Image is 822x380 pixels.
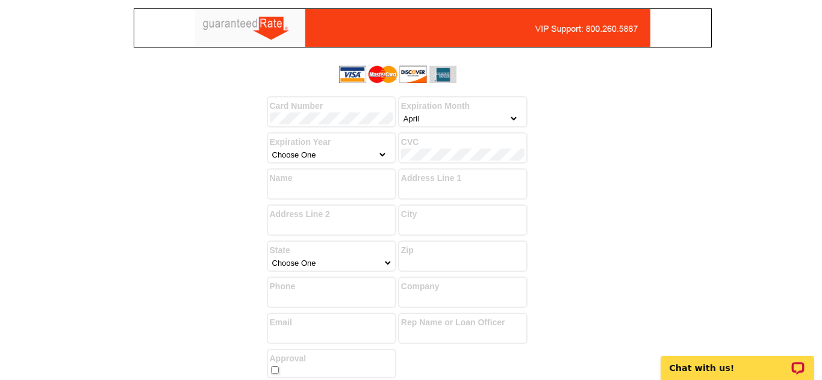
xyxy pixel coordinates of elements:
[270,280,393,293] label: Phone
[401,244,525,257] label: Zip
[270,352,393,365] label: Approval
[401,100,525,112] label: Expiration Month
[270,208,393,221] label: Address Line 2
[270,136,393,149] label: Expiration Year
[339,66,456,83] img: acceptedCards.gif
[270,172,393,185] label: Name
[270,100,393,112] label: Card Number
[401,280,525,293] label: Company
[401,172,525,185] label: Address Line 1
[401,136,525,149] label: CVC
[270,316,393,329] label: Email
[270,244,393,257] label: State
[653,342,822,380] iframe: LiveChat chat widget
[401,316,525,329] label: Rep Name or Loan Officer
[401,208,525,221] label: City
